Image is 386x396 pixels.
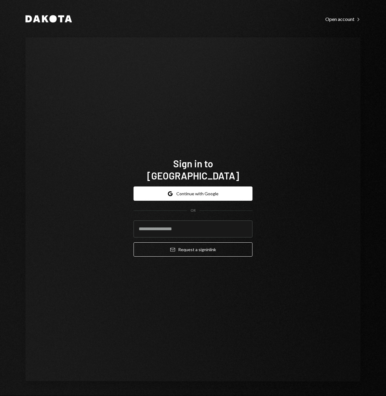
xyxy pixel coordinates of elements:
[134,157,252,182] h1: Sign in to [GEOGRAPHIC_DATA]
[325,15,361,22] a: Open account
[191,208,196,213] div: OR
[134,186,252,201] button: Continue with Google
[325,16,361,22] div: Open account
[134,242,252,257] button: Request a signinlink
